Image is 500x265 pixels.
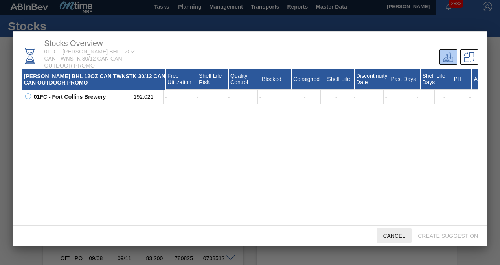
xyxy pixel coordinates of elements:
[44,39,103,48] span: Stocks Overview
[132,90,164,104] div: 192,021
[452,69,472,90] div: PH
[435,90,454,104] div: -
[229,69,260,90] div: Quality Control
[355,69,389,90] div: Discontinuity Date
[415,90,435,104] div: -
[323,69,355,90] div: Shelf Life
[195,90,226,104] div: -
[389,69,421,90] div: Past Days
[321,90,352,104] div: -
[377,228,412,243] button: Cancel
[166,69,197,90] div: Free Utilization
[197,69,229,90] div: Shelf Life Risk
[384,90,415,104] div: -
[260,69,292,90] div: Blocked
[412,228,484,243] button: Create suggestion
[44,48,135,69] span: 01FC - [PERSON_NAME] BHL 12OZ CAN TWNSTK 30/12 CAN CAN OUTDOOR PROMO
[258,90,289,104] div: -
[292,69,323,90] div: Consigned
[164,90,195,104] div: -
[454,90,486,104] div: -
[421,69,452,90] div: Shelf Life Days
[439,49,457,65] div: Current Unit / Units
[226,90,258,104] div: -
[22,69,166,90] div: [PERSON_NAME] BHL 12OZ CAN TWNSTK 30/12 CAN CAN OUTDOOR PROMO
[289,90,321,104] div: -
[412,233,484,239] span: Create suggestion
[377,233,412,239] span: Cancel
[32,90,132,104] div: 01FC - Fort Collins Brewery
[472,69,491,90] div: Active
[460,49,478,65] div: Transfer Suggestions
[352,90,384,104] div: -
